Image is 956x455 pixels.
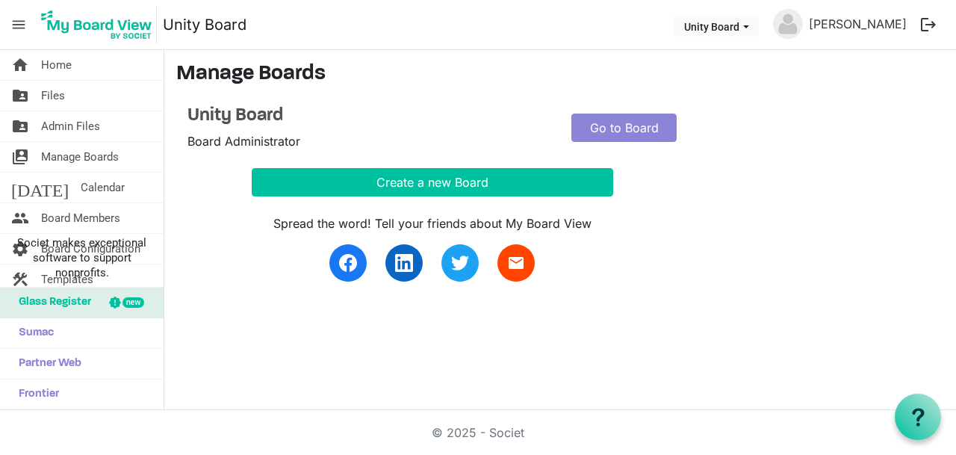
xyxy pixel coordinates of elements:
[11,288,91,318] span: Glass Register
[252,214,613,232] div: Spread the word! Tell your friends about My Board View
[187,105,549,127] a: Unity Board
[41,203,120,233] span: Board Members
[773,9,803,39] img: no-profile-picture.svg
[41,142,119,172] span: Manage Boards
[571,114,677,142] a: Go to Board
[339,254,357,272] img: facebook.svg
[41,50,72,80] span: Home
[7,235,157,280] span: Societ makes exceptional software to support nonprofits.
[11,81,29,111] span: folder_shared
[176,62,944,87] h3: Manage Boards
[11,318,54,348] span: Sumac
[37,6,157,43] img: My Board View Logo
[803,9,913,39] a: [PERSON_NAME]
[41,81,65,111] span: Files
[11,173,69,202] span: [DATE]
[11,50,29,80] span: home
[674,16,759,37] button: Unity Board dropdownbutton
[451,254,469,272] img: twitter.svg
[187,134,300,149] span: Board Administrator
[4,10,33,39] span: menu
[507,254,525,272] span: email
[122,297,144,308] div: new
[41,111,100,141] span: Admin Files
[11,142,29,172] span: switch_account
[11,380,59,409] span: Frontier
[81,173,125,202] span: Calendar
[11,349,81,379] span: Partner Web
[913,9,944,40] button: logout
[163,10,246,40] a: Unity Board
[395,254,413,272] img: linkedin.svg
[11,203,29,233] span: people
[37,6,163,43] a: My Board View Logo
[432,425,524,440] a: © 2025 - Societ
[11,111,29,141] span: folder_shared
[497,244,535,282] a: email
[252,168,613,196] button: Create a new Board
